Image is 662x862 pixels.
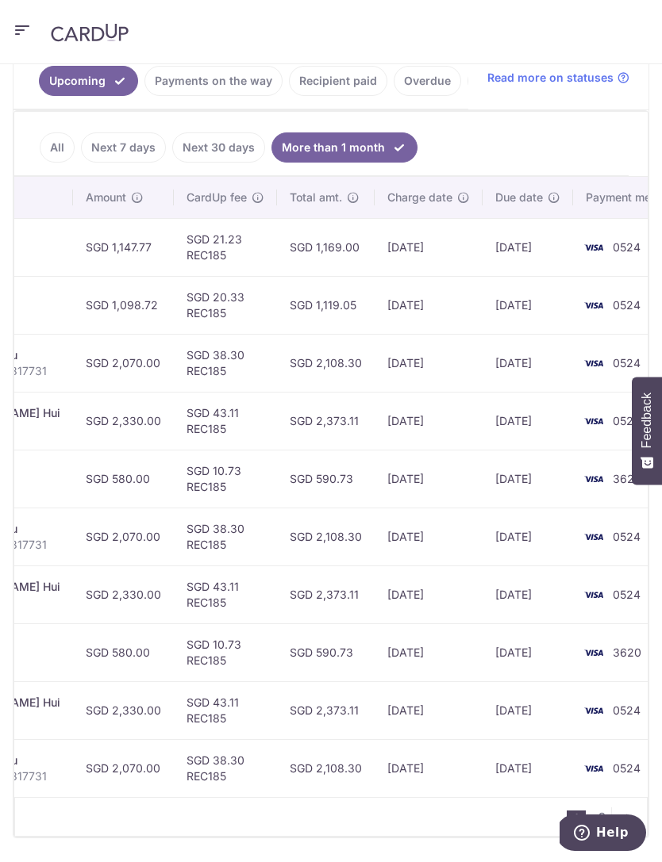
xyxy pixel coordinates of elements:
img: Bank Card [578,527,610,546]
td: [DATE] [483,450,573,508]
img: Bank Card [578,759,610,778]
span: Due date [495,190,543,205]
span: Total amt. [290,190,342,205]
td: SGD 2,070.00 [73,739,174,797]
span: 0524 [613,414,641,427]
td: SGD 38.30 REC185 [174,739,277,797]
a: Recipient paid [289,66,387,96]
td: SGD 43.11 REC185 [174,565,277,623]
td: SGD 2,373.11 [277,565,375,623]
td: SGD 20.33 REC185 [174,276,277,334]
img: CardUp [51,23,129,42]
td: [DATE] [375,392,483,450]
span: 0524 [613,588,641,601]
td: SGD 21.23 REC185 [174,218,277,276]
td: SGD 38.30 REC185 [174,334,277,392]
span: Charge date [387,190,452,205]
td: [DATE] [483,508,573,565]
td: SGD 1,098.72 [73,276,174,334]
img: Bank Card [578,296,610,315]
span: 0524 [613,298,641,312]
td: SGD 580.00 [73,450,174,508]
span: 0524 [613,240,641,254]
a: Next 7 days [81,132,166,163]
span: 0524 [613,356,641,370]
td: [DATE] [483,276,573,334]
span: CardUp fee [187,190,247,205]
td: [DATE] [483,565,573,623]
span: 3620 [613,646,641,659]
td: [DATE] [483,392,573,450]
td: SGD 43.11 REC185 [174,681,277,739]
td: SGD 2,070.00 [73,334,174,392]
iframe: Opens a widget where you can find more information [560,814,646,854]
td: [DATE] [375,739,483,797]
td: SGD 2,373.11 [277,681,375,739]
td: SGD 2,070.00 [73,508,174,565]
a: 2 [592,807,611,826]
img: Bank Card [578,701,610,720]
td: SGD 38.30 REC185 [174,508,277,565]
span: Read more on statuses [487,70,614,86]
td: [DATE] [483,681,573,739]
button: Feedback - Show survey [632,377,662,485]
a: Upcoming [39,66,138,96]
td: [DATE] [375,508,483,565]
td: SGD 590.73 [277,450,375,508]
td: [DATE] [375,218,483,276]
td: [DATE] [483,218,573,276]
td: SGD 2,330.00 [73,681,174,739]
img: Bank Card [578,643,610,662]
span: 0524 [613,761,641,775]
img: Bank Card [578,585,610,604]
span: 0524 [613,530,641,543]
td: SGD 2,330.00 [73,392,174,450]
td: [DATE] [483,739,573,797]
td: SGD 2,108.30 [277,334,375,392]
td: SGD 1,119.05 [277,276,375,334]
td: SGD 2,373.11 [277,392,375,450]
td: SGD 1,169.00 [277,218,375,276]
img: Bank Card [578,469,610,488]
a: Cancelled [468,66,542,96]
td: SGD 2,108.30 [277,739,375,797]
td: SGD 2,108.30 [277,508,375,565]
a: All [40,132,75,163]
td: SGD 43.11 REC185 [174,392,277,450]
a: Next 30 days [172,132,265,163]
li: 1 [567,810,586,826]
td: SGD 10.73 REC185 [174,623,277,681]
td: [DATE] [375,681,483,739]
td: SGD 590.73 [277,623,375,681]
td: [DATE] [375,565,483,623]
td: SGD 10.73 REC185 [174,450,277,508]
td: [DATE] [375,450,483,508]
span: Amount [86,190,126,205]
td: SGD 580.00 [73,623,174,681]
td: [DATE] [375,276,483,334]
span: 0524 [613,703,641,717]
a: More than 1 month [271,132,418,163]
span: 3620 [613,472,641,485]
td: SGD 1,147.77 [73,218,174,276]
a: Payments on the way [144,66,283,96]
td: SGD 2,330.00 [73,565,174,623]
nav: pager [567,798,647,836]
span: Feedback [640,393,654,448]
td: [DATE] [375,334,483,392]
td: [DATE] [483,623,573,681]
img: Bank Card [578,238,610,257]
img: Bank Card [578,354,610,373]
a: Read more on statuses [487,70,629,86]
a: Overdue [394,66,461,96]
td: [DATE] [375,623,483,681]
img: Bank Card [578,412,610,431]
td: [DATE] [483,334,573,392]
